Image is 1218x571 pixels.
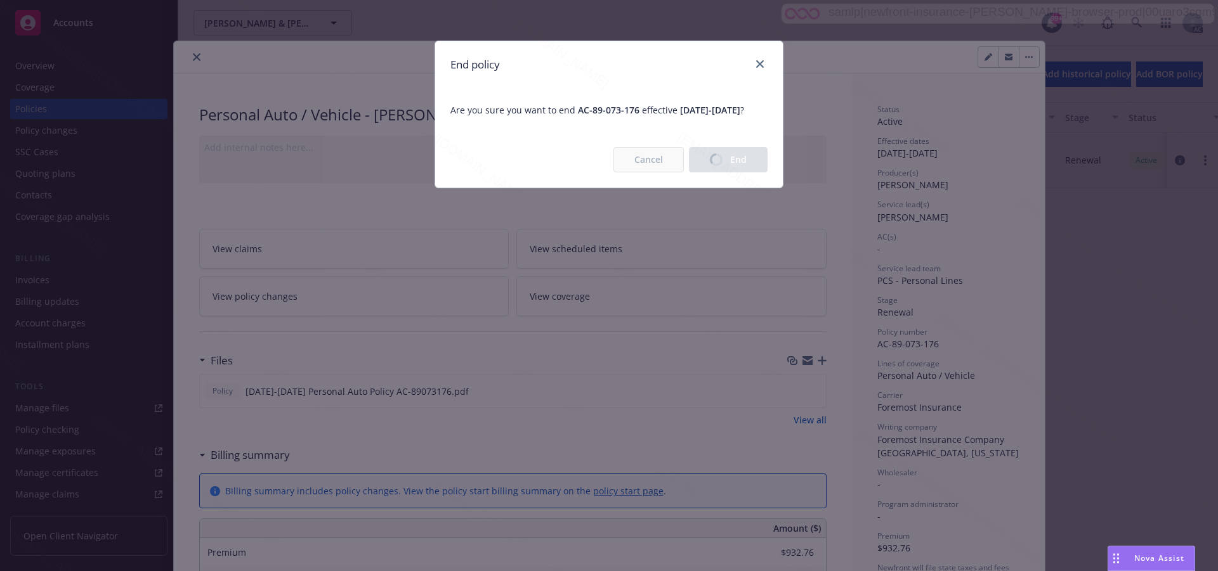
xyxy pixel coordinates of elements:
[435,88,783,132] span: Are you sure you want to end effective ?
[1108,546,1195,571] button: Nova Assist
[680,104,740,116] span: [DATE] - [DATE]
[450,56,500,73] h1: End policy
[1134,553,1184,563] span: Nova Assist
[578,104,639,116] span: AC-89-073-176
[1108,546,1124,570] div: Drag to move
[752,56,768,72] a: close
